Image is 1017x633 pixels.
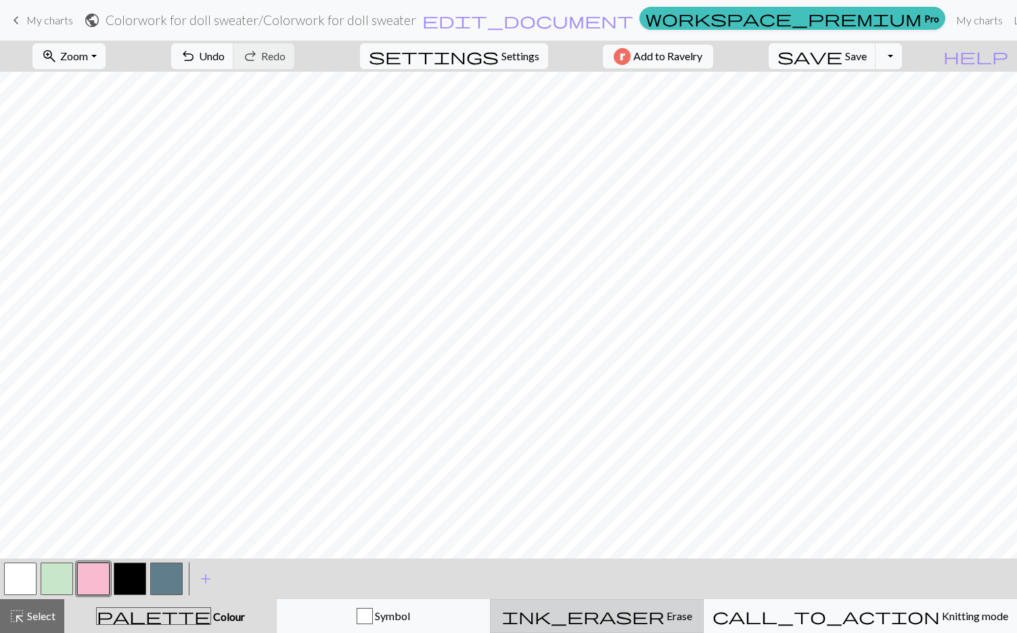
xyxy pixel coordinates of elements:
[951,7,1008,34] a: My charts
[32,43,105,69] button: Zoom
[26,14,73,26] span: My charts
[360,43,548,69] button: SettingsSettings
[25,609,55,622] span: Select
[373,609,410,622] span: Symbol
[106,12,416,28] h2: Colorwork for doll sweater / Colorwork for doll sweater
[60,49,88,62] span: Zoom
[198,569,214,588] span: add
[845,49,867,62] span: Save
[171,43,234,69] button: Undo
[777,47,842,66] span: save
[603,45,713,68] button: Add to Ravelry
[664,609,692,622] span: Erase
[490,599,704,633] button: Erase
[633,48,702,65] span: Add to Ravelry
[704,599,1017,633] button: Knitting mode
[277,599,491,633] button: Symbol
[8,11,24,30] span: keyboard_arrow_left
[422,11,633,30] span: edit_document
[614,48,631,65] img: Ravelry
[502,607,664,626] span: ink_eraser
[501,48,539,64] span: Settings
[8,9,73,32] a: My charts
[180,47,196,66] span: undo
[211,610,245,623] span: Colour
[639,7,945,30] a: Pro
[97,607,210,626] span: palette
[646,9,922,28] span: workspace_premium
[9,607,25,626] span: highlight_alt
[64,599,277,633] button: Colour
[713,607,940,626] span: call_to_action
[769,43,876,69] button: Save
[940,609,1008,622] span: Knitting mode
[369,48,499,64] i: Settings
[199,49,225,62] span: Undo
[41,47,58,66] span: zoom_in
[369,47,499,66] span: settings
[943,47,1008,66] span: help
[84,11,100,30] span: public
